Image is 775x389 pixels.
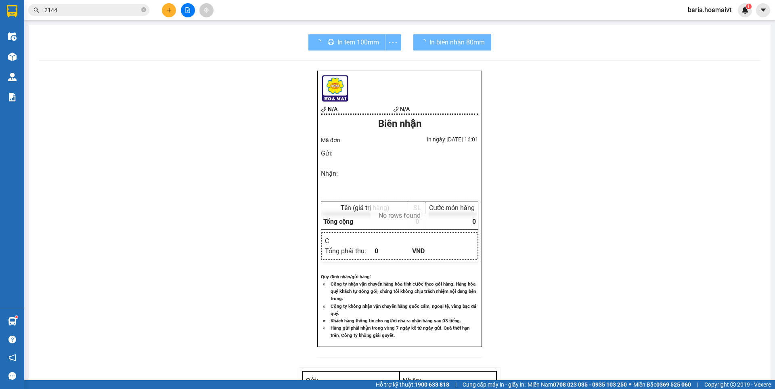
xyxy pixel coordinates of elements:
img: warehouse-icon [8,53,17,61]
div: Quy định nhận/gửi hàng : [321,273,478,280]
b: QL51, PPhước Trung, TPBà Rịa [4,44,47,60]
img: warehouse-icon [8,32,17,41]
div: In ngày: [DATE] 16:01 [400,135,478,144]
span: notification [8,354,16,362]
b: N/A [328,106,337,112]
span: Miền Bắc [633,380,691,389]
div: 0 [375,246,412,256]
span: loading [420,39,429,45]
strong: Hàng gửi phải nhận trong vòng 7 ngày kể từ ngày gửi. Quá thời hạn trên, Công ty không g... [331,325,469,338]
div: Tổng phải thu : [325,246,375,256]
span: phone [321,106,327,112]
span: search [34,7,39,13]
span: Miền Nam [528,380,627,389]
span: 0 [415,218,419,225]
span: caret-down [760,6,767,14]
button: caret-down [756,3,770,17]
img: warehouse-icon [8,73,17,81]
img: warehouse-icon [8,317,17,326]
span: 1 [747,4,750,9]
span: copyright [730,382,736,387]
img: logo.jpg [4,4,32,32]
img: logo.jpg [321,74,349,103]
span: phone [393,106,399,112]
li: VP Hàng Bà Rịa [4,34,56,43]
input: Tìm tên, số ĐT hoặc mã đơn [44,6,140,15]
span: close-circle [141,7,146,12]
img: icon-new-feature [741,6,749,14]
img: solution-icon [8,93,17,101]
span: environment [56,45,61,50]
div: Cước món hàng [427,204,476,212]
span: baria.hoamaivt [681,5,738,15]
strong: Khách hàng thông tin cho người nhà ra nhận hàng sau 03 tiếng. [331,318,461,324]
div: Mã đơn: [321,135,400,145]
div: Nhận : [321,168,341,179]
span: aim [203,7,209,13]
b: 93 Nguyễn Thái Bình, [GEOGRAPHIC_DATA] [56,44,106,78]
span: Cung cấp máy in - giấy in: [463,380,526,389]
span: file-add [185,7,191,13]
span: message [8,372,16,380]
strong: 0708 023 035 - 0935 103 250 [553,381,627,388]
li: Hoa Mai [4,4,117,19]
span: environment [4,45,10,50]
strong: 1900 633 818 [415,381,449,388]
div: VND [412,246,450,256]
span: In biên nhận 80mm [429,37,485,47]
span: Tổng cộng [323,218,353,225]
span: plus [166,7,172,13]
span: close-circle [141,6,146,14]
span: question-circle [8,336,16,343]
span: Nhận: [402,376,421,385]
span: | [455,380,457,389]
span: ⚪️ [629,383,631,386]
b: N/A [400,106,410,112]
span: Hỗ trợ kỹ thuật: [376,380,449,389]
span: 0 [472,218,476,225]
strong: 0369 525 060 [656,381,691,388]
button: aim [199,3,214,17]
li: VP 93 NTB Q1 [56,34,107,43]
span: Gửi: [306,376,318,385]
strong: Công ty nhận vận chuyển hàng hóa tính cước theo gói hàng. Hàng hóa quý khách tự đóng gói, chúng t... [331,281,476,301]
div: SL [411,204,423,212]
sup: 1 [15,316,18,318]
div: Gửi : [321,148,341,158]
div: C [325,236,375,246]
img: logo-vxr [7,5,17,17]
sup: 1 [746,4,752,9]
button: In biên nhận 80mm [413,34,491,50]
strong: Công ty không nhận vận chuyển hàng quốc cấm, ngoại tệ, vàng bạc đá quý. [331,303,476,316]
div: Tên (giá trị hàng) [323,204,407,212]
button: plus [162,3,176,17]
div: Biên nhận [321,116,478,132]
span: | [697,380,698,389]
button: file-add [181,3,195,17]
